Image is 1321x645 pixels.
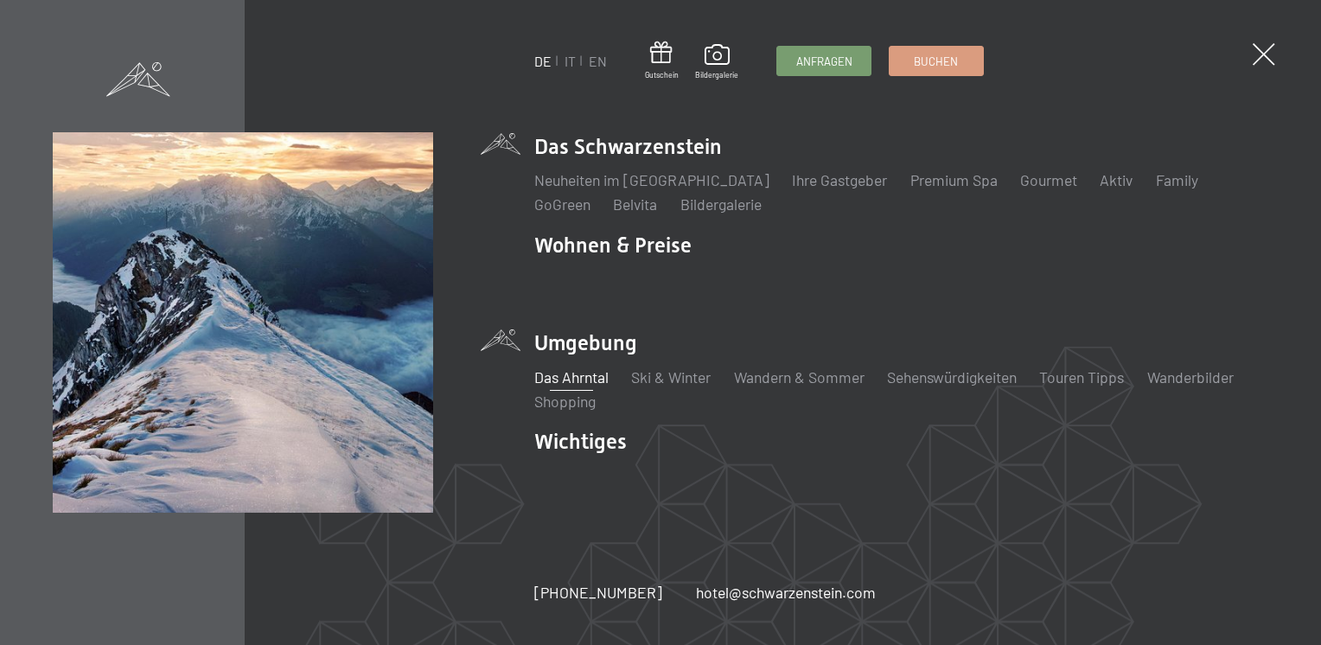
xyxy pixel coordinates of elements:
a: Aktiv [1100,170,1133,189]
a: Sehenswürdigkeiten [887,367,1017,386]
a: Shopping [534,392,596,411]
a: EN [589,53,607,69]
a: [PHONE_NUMBER] [534,582,662,603]
a: Belvita [613,195,657,214]
a: Family [1156,170,1198,189]
a: Touren Tipps [1039,367,1124,386]
a: Gourmet [1020,170,1077,189]
a: Ski & Winter [631,367,711,386]
a: Anfragen [777,47,871,75]
a: Buchen [890,47,983,75]
a: DE [534,53,552,69]
a: GoGreen [534,195,590,214]
span: Anfragen [796,54,852,69]
a: Gutschein [645,42,679,80]
a: Premium Spa [910,170,998,189]
span: [PHONE_NUMBER] [534,583,662,602]
a: Wanderbilder [1147,367,1234,386]
a: Wandern & Sommer [734,367,865,386]
a: Ihre Gastgeber [792,170,887,189]
a: Das Ahrntal [534,367,609,386]
a: IT [565,53,576,69]
a: Neuheiten im [GEOGRAPHIC_DATA] [534,170,769,189]
a: Bildergalerie [680,195,762,214]
span: Gutschein [645,70,679,80]
span: Bildergalerie [695,70,738,80]
a: hotel@schwarzenstein.com [696,582,876,603]
a: Bildergalerie [695,44,738,80]
span: Buchen [914,54,958,69]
